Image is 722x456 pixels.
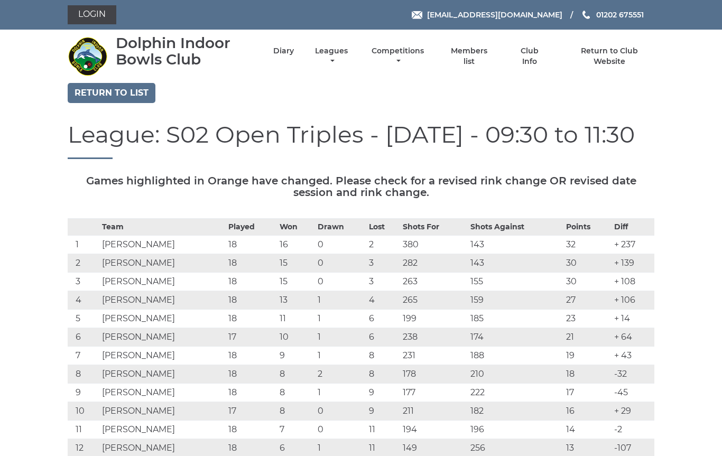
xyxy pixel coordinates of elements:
[400,310,468,328] td: 199
[400,273,468,291] td: 263
[468,421,563,439] td: 196
[68,402,99,421] td: 10
[563,365,612,384] td: 18
[427,10,562,20] span: [EMAIL_ADDRESS][DOMAIN_NAME]
[400,328,468,347] td: 238
[277,219,314,236] th: Won
[68,365,99,384] td: 8
[468,347,563,365] td: 188
[99,365,226,384] td: [PERSON_NAME]
[366,421,401,439] td: 11
[612,384,654,402] td: -45
[612,328,654,347] td: + 64
[581,9,644,21] a: Phone us 01202 675551
[400,365,468,384] td: 178
[277,402,314,421] td: 8
[612,219,654,236] th: Diff
[400,254,468,273] td: 282
[400,384,468,402] td: 177
[400,291,468,310] td: 265
[612,236,654,254] td: + 237
[612,347,654,365] td: + 43
[582,11,590,19] img: Phone us
[412,11,422,19] img: Email
[68,5,116,24] a: Login
[99,384,226,402] td: [PERSON_NAME]
[99,236,226,254] td: [PERSON_NAME]
[445,46,494,67] a: Members list
[315,219,366,236] th: Drawn
[99,421,226,439] td: [PERSON_NAME]
[612,310,654,328] td: + 14
[116,35,255,68] div: Dolphin Indoor Bowls Club
[226,402,277,421] td: 17
[563,254,612,273] td: 30
[400,421,468,439] td: 194
[68,83,155,103] a: Return to list
[366,254,401,273] td: 3
[366,219,401,236] th: Lost
[277,328,314,347] td: 10
[315,273,366,291] td: 0
[412,9,562,21] a: Email [EMAIL_ADDRESS][DOMAIN_NAME]
[315,421,366,439] td: 0
[226,384,277,402] td: 18
[277,310,314,328] td: 11
[226,291,277,310] td: 18
[612,273,654,291] td: + 108
[612,254,654,273] td: + 139
[366,291,401,310] td: 4
[468,402,563,421] td: 182
[366,273,401,291] td: 3
[226,310,277,328] td: 18
[400,219,468,236] th: Shots For
[68,273,99,291] td: 3
[366,310,401,328] td: 6
[563,291,612,310] td: 27
[99,219,226,236] th: Team
[226,254,277,273] td: 18
[468,273,563,291] td: 155
[612,421,654,439] td: -2
[563,273,612,291] td: 30
[277,291,314,310] td: 13
[315,328,366,347] td: 1
[400,347,468,365] td: 231
[277,421,314,439] td: 7
[226,347,277,365] td: 18
[468,310,563,328] td: 185
[226,365,277,384] td: 18
[315,254,366,273] td: 0
[99,328,226,347] td: [PERSON_NAME]
[277,273,314,291] td: 15
[563,421,612,439] td: 14
[99,402,226,421] td: [PERSON_NAME]
[68,175,654,198] h5: Games highlighted in Orange have changed. Please check for a revised rink change OR revised date ...
[68,254,99,273] td: 2
[612,365,654,384] td: -32
[68,310,99,328] td: 5
[226,273,277,291] td: 18
[369,46,427,67] a: Competitions
[400,402,468,421] td: 211
[565,46,654,67] a: Return to Club Website
[68,36,107,76] img: Dolphin Indoor Bowls Club
[277,236,314,254] td: 16
[468,254,563,273] td: 143
[366,402,401,421] td: 9
[99,291,226,310] td: [PERSON_NAME]
[596,10,644,20] span: 01202 675551
[366,384,401,402] td: 9
[563,310,612,328] td: 23
[99,273,226,291] td: [PERSON_NAME]
[512,46,547,67] a: Club Info
[563,328,612,347] td: 21
[563,219,612,236] th: Points
[315,384,366,402] td: 1
[563,402,612,421] td: 16
[366,347,401,365] td: 8
[468,236,563,254] td: 143
[277,347,314,365] td: 9
[68,347,99,365] td: 7
[68,384,99,402] td: 9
